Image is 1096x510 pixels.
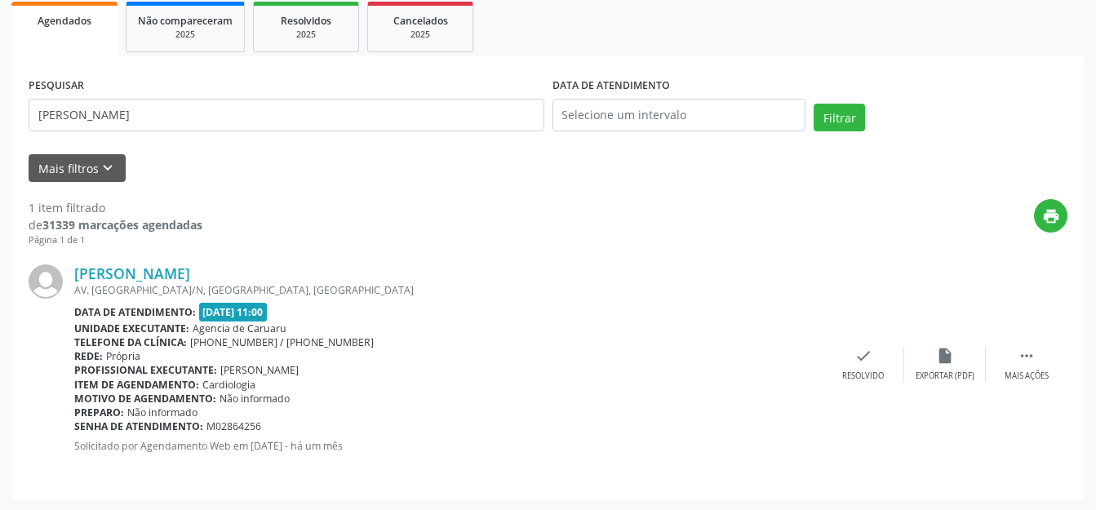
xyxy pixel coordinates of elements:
[1034,199,1067,233] button: print
[74,349,103,363] b: Rede:
[29,233,202,247] div: Página 1 de 1
[74,439,823,453] p: Solicitado por Agendamento Web em [DATE] - há um mês
[29,73,84,99] label: PESQUISAR
[1005,370,1049,382] div: Mais ações
[814,104,865,131] button: Filtrar
[74,335,187,349] b: Telefone da clínica:
[854,347,872,365] i: check
[99,159,117,177] i: keyboard_arrow_down
[1042,207,1060,225] i: print
[74,392,216,406] b: Motivo de agendamento:
[190,335,374,349] span: [PHONE_NUMBER] / [PHONE_NUMBER]
[74,283,823,297] div: AV. [GEOGRAPHIC_DATA]/N, [GEOGRAPHIC_DATA], [GEOGRAPHIC_DATA]
[220,363,299,377] span: [PERSON_NAME]
[199,303,268,322] span: [DATE] 11:00
[74,363,217,377] b: Profissional executante:
[74,378,199,392] b: Item de agendamento:
[1018,347,1036,365] i: 
[379,29,461,41] div: 2025
[393,14,448,28] span: Cancelados
[29,199,202,216] div: 1 item filtrado
[138,29,233,41] div: 2025
[74,322,189,335] b: Unidade executante:
[842,370,884,382] div: Resolvido
[281,14,331,28] span: Resolvidos
[202,378,255,392] span: Cardiologia
[29,154,126,183] button: Mais filtroskeyboard_arrow_down
[42,217,202,233] strong: 31339 marcações agendadas
[138,14,233,28] span: Não compareceram
[74,264,190,282] a: [PERSON_NAME]
[29,216,202,233] div: de
[74,305,196,319] b: Data de atendimento:
[127,406,197,419] span: Não informado
[552,73,670,99] label: DATA DE ATENDIMENTO
[220,392,290,406] span: Não informado
[74,419,203,433] b: Senha de atendimento:
[936,347,954,365] i: insert_drive_file
[193,322,286,335] span: Agencia de Caruaru
[106,349,140,363] span: Própria
[916,370,974,382] div: Exportar (PDF)
[265,29,347,41] div: 2025
[206,419,261,433] span: M02864256
[74,406,124,419] b: Preparo:
[552,99,806,131] input: Selecione um intervalo
[29,99,544,131] input: Nome, código do beneficiário ou CPF
[29,264,63,299] img: img
[38,14,91,28] span: Agendados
